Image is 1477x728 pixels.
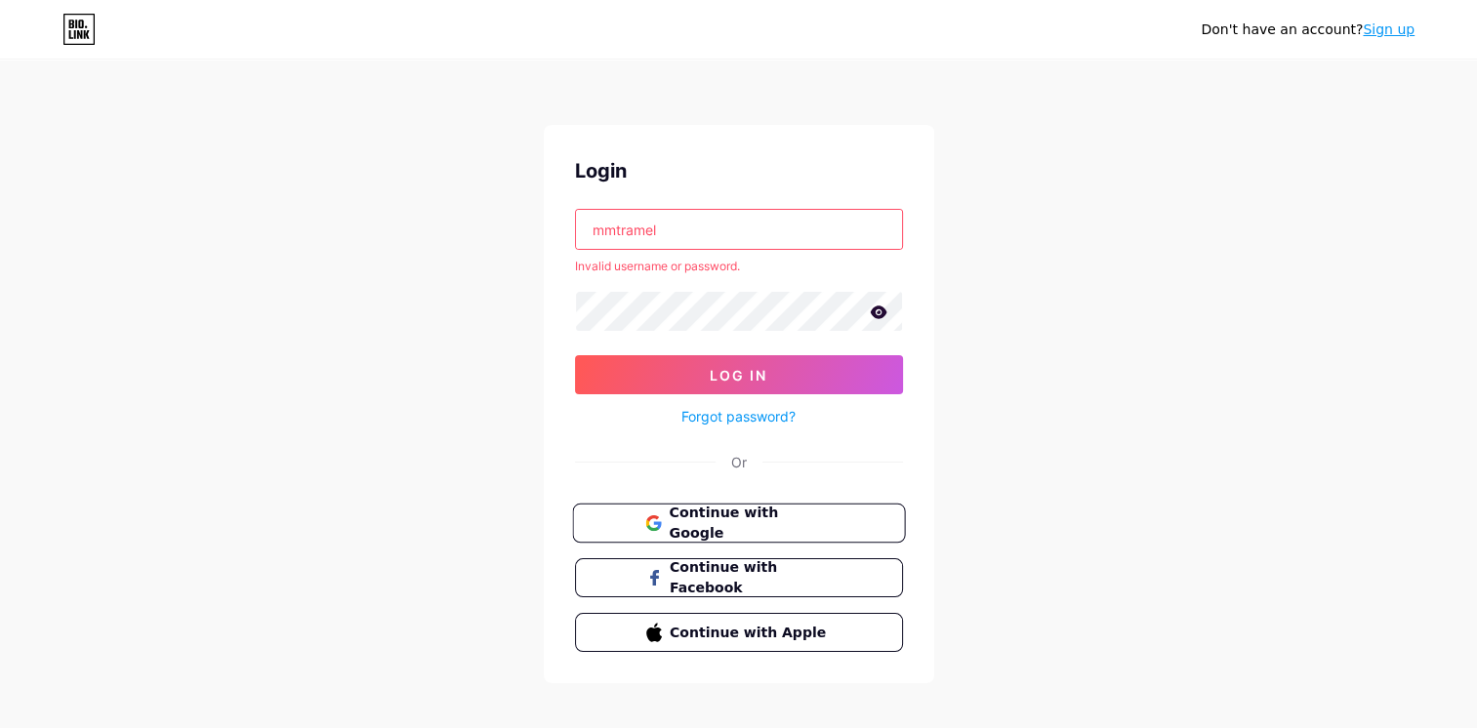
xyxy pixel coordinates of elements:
button: Continue with Facebook [575,558,903,597]
span: Continue with Apple [670,623,831,643]
button: Continue with Google [572,504,905,544]
div: Or [731,452,747,472]
input: Username [576,210,902,249]
span: Log In [710,367,767,384]
div: Invalid username or password. [575,258,903,275]
span: Continue with Facebook [670,557,831,598]
a: Sign up [1363,21,1415,37]
button: Log In [575,355,903,394]
div: Don't have an account? [1201,20,1415,40]
div: Login [575,156,903,185]
a: Continue with Google [575,504,903,543]
button: Continue with Apple [575,613,903,652]
span: Continue with Google [669,503,832,545]
a: Forgot password? [681,406,796,426]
